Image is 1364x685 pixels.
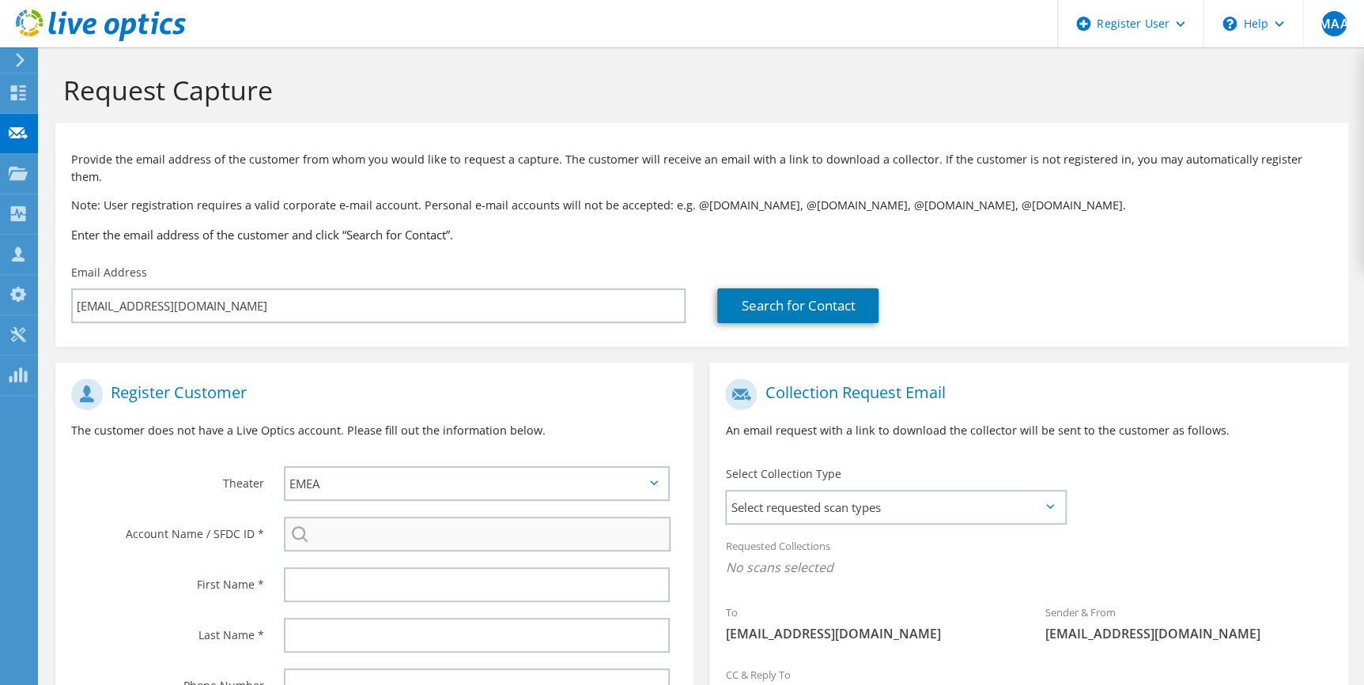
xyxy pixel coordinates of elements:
[71,378,670,410] h1: Register Customer
[71,618,264,643] label: Last Name *
[709,529,1347,588] div: Requested Collections
[725,625,1013,642] span: [EMAIL_ADDRESS][DOMAIN_NAME]
[1222,17,1237,31] svg: \n
[71,466,264,491] label: Theater
[1029,596,1348,650] div: Sender & From
[725,559,1332,576] span: No scans selected
[725,466,841,482] label: Select Collection Type
[71,226,1332,243] h3: Enter the email address of the customer and click “Search for Contact”.
[71,151,1332,186] p: Provide the email address of the customer from whom you would like to request a capture. The cust...
[71,265,147,280] label: Email Address
[725,378,1324,410] h1: Collection Request Email
[717,288,878,323] a: Search for Contact
[71,197,1332,214] p: Note: User registration requires a valid corporate e-mail account. Personal e-mail accounts will ...
[709,596,1029,650] div: To
[71,422,678,439] p: The customer does not have a Live Optics account. Please fill out the information below.
[727,491,1064,523] span: Select requested scan types
[71,517,264,542] label: Account Name / SFDC ID *
[71,567,264,593] label: First Name *
[725,422,1332,439] p: An email request with a link to download the collector will be sent to the customer as follows.
[1045,625,1332,642] span: [EMAIL_ADDRESS][DOMAIN_NAME]
[63,73,1332,107] h1: Request Capture
[1321,11,1347,36] span: MAA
